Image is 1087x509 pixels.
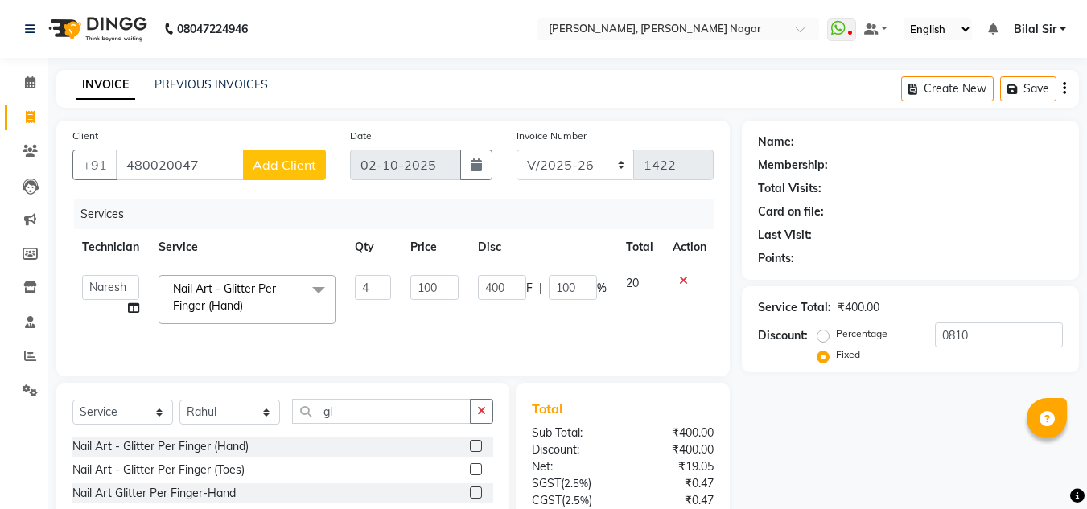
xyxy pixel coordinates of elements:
[836,326,887,341] label: Percentage
[623,475,726,492] div: ₹0.47
[520,492,623,509] div: ( )
[758,250,794,267] div: Points:
[292,399,471,424] input: Search or Scan
[565,494,589,507] span: 2.5%
[532,400,569,417] span: Total
[597,280,607,297] span: %
[520,441,623,458] div: Discount:
[758,157,828,174] div: Membership:
[623,492,726,509] div: ₹0.47
[243,298,250,313] a: x
[154,77,268,92] a: PREVIOUS INVOICES
[72,150,117,180] button: +91
[836,347,860,362] label: Fixed
[520,475,623,492] div: ( )
[74,199,726,229] div: Services
[1000,76,1056,101] button: Save
[623,458,726,475] div: ₹19.05
[758,327,808,344] div: Discount:
[616,229,663,265] th: Total
[539,280,542,297] span: |
[177,6,248,51] b: 08047224946
[517,129,587,143] label: Invoice Number
[520,425,623,441] div: Sub Total:
[1014,21,1056,38] span: Bilal Sir
[564,477,588,490] span: 2.5%
[72,229,149,265] th: Technician
[72,129,98,143] label: Client
[758,133,794,150] div: Name:
[758,299,831,316] div: Service Total:
[345,229,401,265] th: Qty
[468,229,616,265] th: Disc
[532,476,561,491] span: SGST
[1019,445,1071,493] iframe: chat widget
[72,485,236,502] div: Nail Art Glitter Per Finger-Hand
[626,276,639,290] span: 20
[41,6,151,51] img: logo
[532,493,562,507] span: CGST
[350,129,372,143] label: Date
[623,425,726,441] div: ₹400.00
[758,227,812,244] div: Last Visit:
[526,280,533,297] span: F
[520,458,623,475] div: Net:
[838,299,879,316] div: ₹400.00
[173,281,276,313] span: Nail Art - Glitter Per Finger (Hand)
[623,441,726,458] div: ₹400.00
[243,150,326,180] button: Add Client
[901,76,994,101] button: Create New
[401,229,468,265] th: Price
[76,71,135,100] a: INVOICE
[253,157,316,173] span: Add Client
[149,229,345,265] th: Service
[116,150,244,180] input: Search by Name/Mobile/Email/Code
[663,229,716,265] th: Action
[758,203,824,220] div: Card on file:
[758,180,821,197] div: Total Visits:
[72,462,245,478] div: Nail Art - Glitter Per Finger (Toes)
[72,438,249,455] div: Nail Art - Glitter Per Finger (Hand)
